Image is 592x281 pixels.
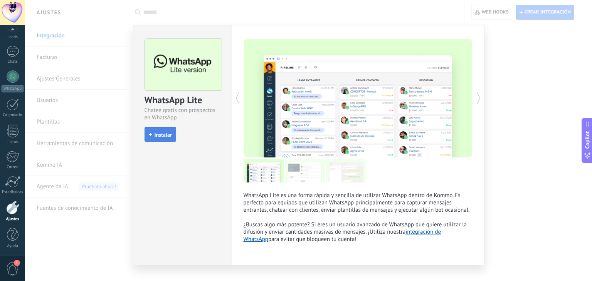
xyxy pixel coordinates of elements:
[2,140,24,145] div: Listas
[145,39,222,91] img: logo_main.png
[285,159,325,182] img: tour_image_c723ab543647899da0767410ab0d70c4.png
[155,132,172,137] span: Instalar
[145,94,220,107] div: WhatsApp Lite
[145,127,176,142] button: Instalar
[584,131,591,149] span: Copilot
[2,113,24,118] div: Calendario
[2,35,24,40] div: Leads
[2,190,24,195] div: Estadísticas
[2,85,24,92] div: WhatsApp
[14,260,20,266] span: 1
[244,159,284,182] img: tour_image_ce7c31a0eff382ee1a6594eee72d09e2.png
[2,165,24,170] div: Correo
[145,107,220,121] div: Chatee gratis con prospectos en WhatsApp
[2,244,24,249] div: Ayuda
[326,159,366,182] img: tour_image_aef04ea1a8792facef78c1288344d39c.png
[244,228,441,243] a: integración de WhatsApp
[244,192,473,243] p: WhatsApp Lite es una forma rápida y sencilla de utilizar WhatsApp dentro de Kommo. Es perfecto pa...
[2,59,24,64] div: Chats
[2,217,24,222] div: Ajustes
